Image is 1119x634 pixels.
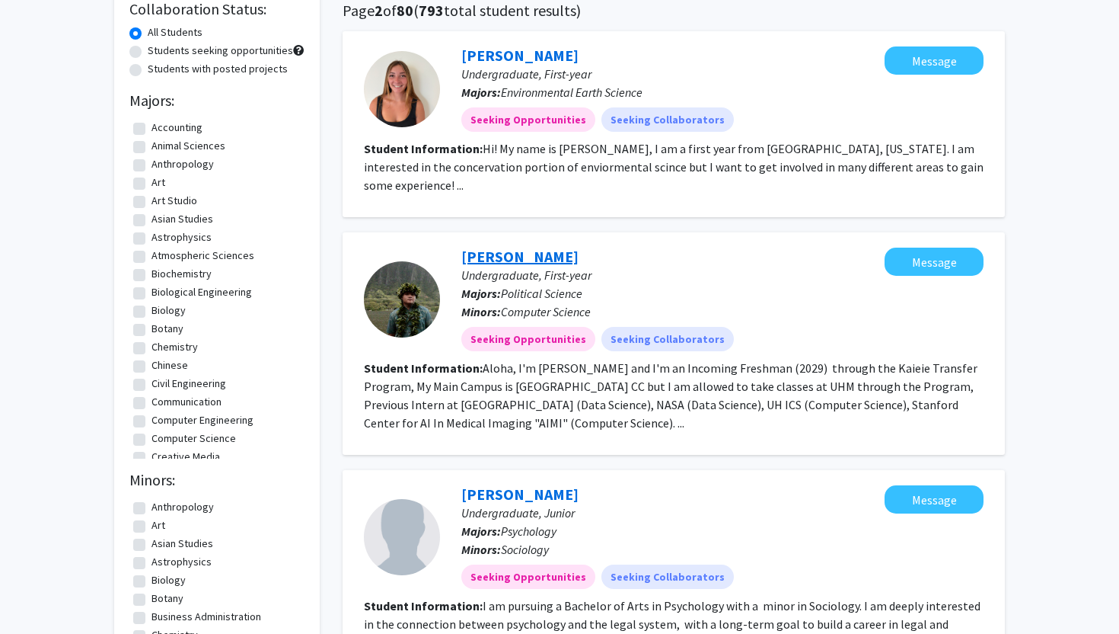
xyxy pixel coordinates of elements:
label: Asian Studies [151,536,213,552]
span: 2 [375,1,383,20]
fg-read-more: Hi! My name is [PERSON_NAME], I am a first year from [GEOGRAPHIC_DATA], [US_STATE]. I am interest... [364,141,984,193]
b: Student Information: [364,360,483,376]
button: Message Sarah Sriruksa [885,485,984,514]
h2: Minors: [129,471,304,489]
label: Botany [151,591,183,607]
mat-chip: Seeking Opportunities [461,327,595,351]
label: Anthropology [151,156,214,172]
span: Undergraduate, First-year [461,66,591,82]
label: Art [151,517,165,533]
span: Undergraduate, First-year [461,267,591,283]
span: Political Science [501,286,582,301]
label: Civil Engineering [151,376,226,392]
label: Biology [151,303,186,319]
mat-chip: Seeking Collaborators [601,107,734,132]
label: Animal Sciences [151,138,225,154]
span: Psychology [501,524,556,539]
label: Biological Engineering [151,284,252,300]
label: Creative Media [151,449,220,465]
span: Sociology [501,542,549,557]
mat-chip: Seeking Collaborators [601,327,734,351]
label: Art [151,175,165,191]
label: Astrophysics [151,229,212,245]
fg-read-more: Aloha, I'm [PERSON_NAME] and I'm an Incoming Freshman (2029) through the Kaieie Transfer Program,... [364,360,977,431]
a: [PERSON_NAME] [461,46,579,65]
b: Majors: [461,286,501,301]
label: Botany [151,321,183,337]
label: Computer Science [151,431,236,447]
label: Communication [151,394,222,410]
label: Asian Studies [151,211,213,227]
a: [PERSON_NAME] [461,247,579,266]
span: Environmental Earth Science [501,85,642,100]
b: Majors: [461,85,501,100]
label: Students seeking opportunities [148,43,293,59]
label: Anthropology [151,499,214,515]
span: Computer Science [501,304,591,319]
label: Students with posted projects [148,61,288,77]
b: Student Information: [364,598,483,613]
label: Art Studio [151,193,197,209]
iframe: Chat [11,565,65,623]
label: Computer Engineering [151,412,253,428]
span: 80 [397,1,413,20]
h2: Majors: [129,91,304,110]
label: Biology [151,572,186,588]
label: Chemistry [151,339,198,355]
label: Business Administration [151,609,261,625]
label: Astrophysics [151,554,212,570]
mat-chip: Seeking Collaborators [601,565,734,589]
button: Message Dylan Cablayan [885,248,984,276]
button: Message mia bendinelli [885,46,984,75]
b: Minors: [461,542,501,557]
span: Undergraduate, Junior [461,505,575,520]
label: Chinese [151,357,188,373]
label: Atmospheric Sciences [151,248,254,264]
h1: Page of ( total student results) [343,2,1005,20]
a: [PERSON_NAME] [461,485,579,504]
label: Accounting [151,120,202,136]
span: 793 [419,1,444,20]
mat-chip: Seeking Opportunities [461,107,595,132]
label: Biochemistry [151,266,212,282]
mat-chip: Seeking Opportunities [461,565,595,589]
label: All Students [148,24,202,40]
b: Student Information: [364,141,483,156]
b: Majors: [461,524,501,539]
b: Minors: [461,304,501,319]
